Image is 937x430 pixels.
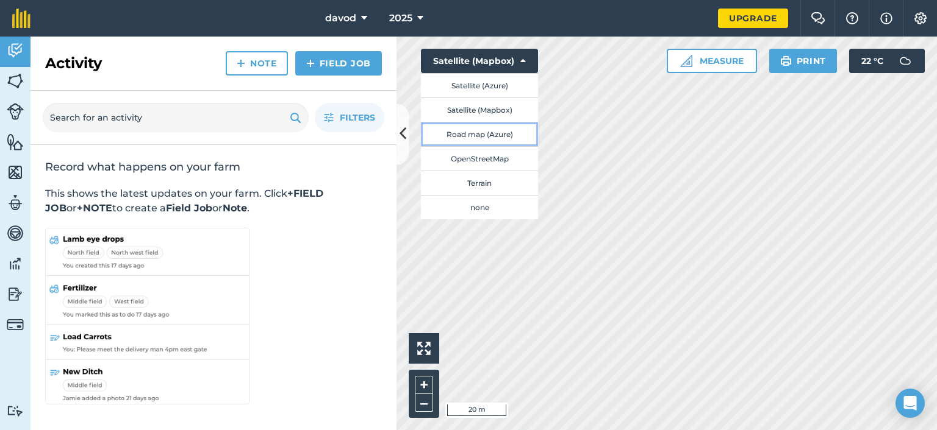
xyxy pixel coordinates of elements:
span: Filters [340,111,375,124]
img: svg+xml;base64,PD94bWwgdmVyc2lvbj0iMS4wIiBlbmNvZGluZz0idXRmLTgiPz4KPCEtLSBHZW5lcmF0b3I6IEFkb2JlIE... [893,49,917,73]
button: OpenStreetMap [421,146,538,171]
button: + [415,376,433,394]
img: Ruler icon [680,55,692,67]
button: Road map (Azure) [421,122,538,146]
button: none [421,195,538,219]
img: svg+xml;base64,PHN2ZyB4bWxucz0iaHR0cDovL3d3dy53My5vcmcvMjAwMC9zdmciIHdpZHRoPSI1NiIgaGVpZ2h0PSI2MC... [7,72,24,90]
button: Satellite (Azure) [421,73,538,97]
img: svg+xml;base64,PD94bWwgdmVyc2lvbj0iMS4wIiBlbmNvZGluZz0idXRmLTgiPz4KPCEtLSBHZW5lcmF0b3I6IEFkb2JlIE... [7,255,24,273]
span: davod [325,11,356,26]
img: svg+xml;base64,PD94bWwgdmVyc2lvbj0iMS4wIiBlbmNvZGluZz0idXRmLTgiPz4KPCEtLSBHZW5lcmF0b3I6IEFkb2JlIE... [7,103,24,120]
a: Note [226,51,288,76]
button: Print [769,49,838,73]
img: svg+xml;base64,PD94bWwgdmVyc2lvbj0iMS4wIiBlbmNvZGluZz0idXRmLTgiPz4KPCEtLSBHZW5lcmF0b3I6IEFkb2JlIE... [7,405,24,417]
img: svg+xml;base64,PD94bWwgdmVyc2lvbj0iMS4wIiBlbmNvZGluZz0idXRmLTgiPz4KPCEtLSBHZW5lcmF0b3I6IEFkb2JlIE... [7,41,24,60]
button: Satellite (Mapbox) [421,97,538,122]
button: Filters [315,103,384,132]
img: svg+xml;base64,PD94bWwgdmVyc2lvbj0iMS4wIiBlbmNvZGluZz0idXRmLTgiPz4KPCEtLSBHZW5lcmF0b3I6IEFkb2JlIE... [7,285,24,303]
button: – [415,394,433,412]
strong: Field Job [166,202,212,214]
span: 22 ° C [861,49,883,73]
img: svg+xml;base64,PD94bWwgdmVyc2lvbj0iMS4wIiBlbmNvZGluZz0idXRmLTgiPz4KPCEtLSBHZW5lcmF0b3I6IEFkb2JlIE... [7,224,24,242]
button: 22 °C [849,49,925,73]
a: Field Job [295,51,382,76]
span: 2025 [389,11,412,26]
p: This shows the latest updates on your farm. Click or to create a or . [45,186,382,216]
img: Two speech bubbles overlapping with the left bubble in the forefront [811,12,825,24]
img: svg+xml;base64,PHN2ZyB4bWxucz0iaHR0cDovL3d3dy53My5vcmcvMjAwMC9zdmciIHdpZHRoPSIxOSIgaGVpZ2h0PSIyNC... [780,54,792,68]
button: Measure [667,49,757,73]
button: Satellite (Mapbox) [421,49,538,73]
img: svg+xml;base64,PHN2ZyB4bWxucz0iaHR0cDovL3d3dy53My5vcmcvMjAwMC9zdmciIHdpZHRoPSIxOSIgaGVpZ2h0PSIyNC... [290,110,301,125]
strong: Note [223,202,247,214]
img: svg+xml;base64,PHN2ZyB4bWxucz0iaHR0cDovL3d3dy53My5vcmcvMjAwMC9zdmciIHdpZHRoPSI1NiIgaGVpZ2h0PSI2MC... [7,133,24,151]
img: A question mark icon [845,12,860,24]
img: A cog icon [913,12,928,24]
a: Upgrade [718,9,788,28]
h2: Record what happens on your farm [45,160,382,174]
div: Open Intercom Messenger [896,389,925,418]
img: svg+xml;base64,PD94bWwgdmVyc2lvbj0iMS4wIiBlbmNvZGluZz0idXRmLTgiPz4KPCEtLSBHZW5lcmF0b3I6IEFkb2JlIE... [7,194,24,212]
h2: Activity [45,54,102,73]
img: svg+xml;base64,PHN2ZyB4bWxucz0iaHR0cDovL3d3dy53My5vcmcvMjAwMC9zdmciIHdpZHRoPSIxNCIgaGVpZ2h0PSIyNC... [306,56,315,71]
input: Search for an activity [43,103,309,132]
img: fieldmargin Logo [12,9,31,28]
img: Four arrows, one pointing top left, one top right, one bottom right and the last bottom left [417,342,431,355]
img: svg+xml;base64,PHN2ZyB4bWxucz0iaHR0cDovL3d3dy53My5vcmcvMjAwMC9zdmciIHdpZHRoPSIxNCIgaGVpZ2h0PSIyNC... [237,56,245,71]
strong: +NOTE [77,202,112,214]
img: svg+xml;base64,PHN2ZyB4bWxucz0iaHR0cDovL3d3dy53My5vcmcvMjAwMC9zdmciIHdpZHRoPSI1NiIgaGVpZ2h0PSI2MC... [7,163,24,182]
button: Terrain [421,171,538,195]
img: svg+xml;base64,PD94bWwgdmVyc2lvbj0iMS4wIiBlbmNvZGluZz0idXRmLTgiPz4KPCEtLSBHZW5lcmF0b3I6IEFkb2JlIE... [7,316,24,333]
img: svg+xml;base64,PHN2ZyB4bWxucz0iaHR0cDovL3d3dy53My5vcmcvMjAwMC9zdmciIHdpZHRoPSIxNyIgaGVpZ2h0PSIxNy... [880,11,892,26]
